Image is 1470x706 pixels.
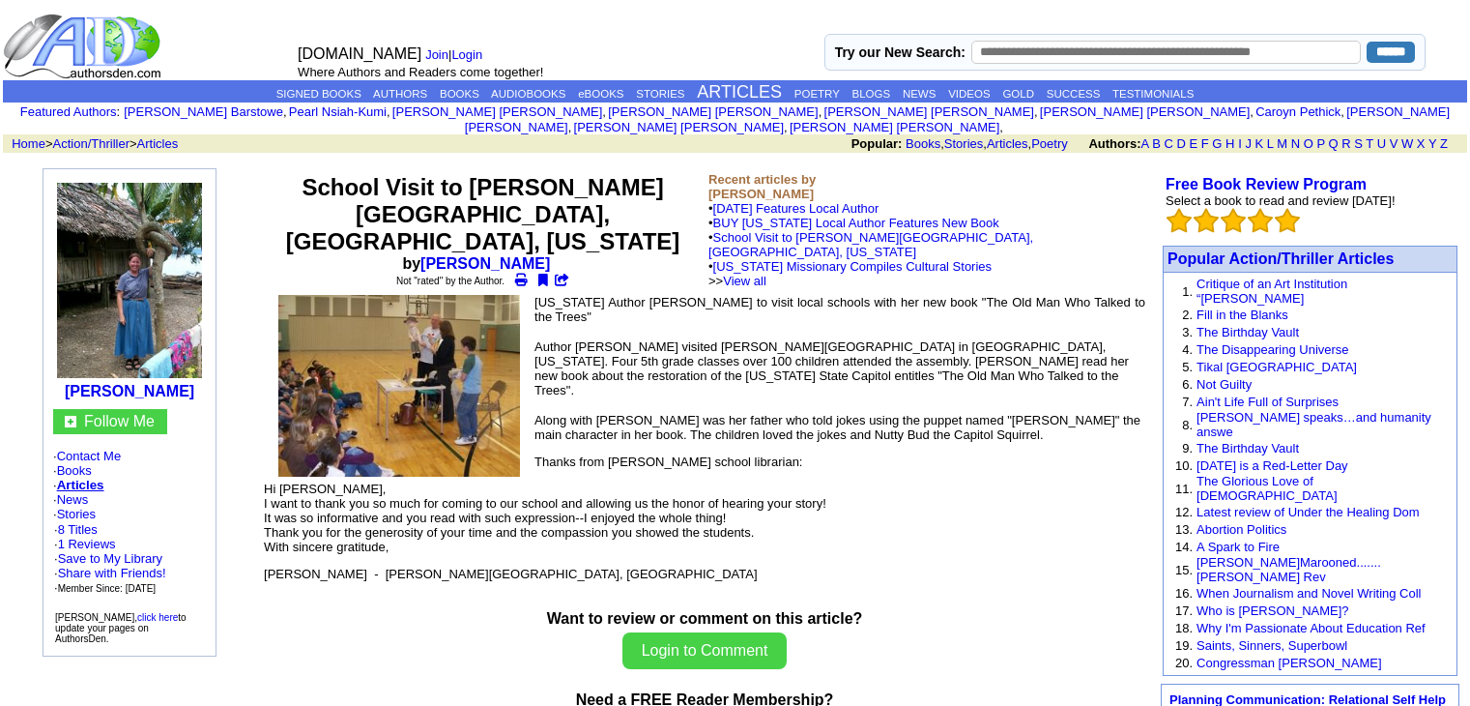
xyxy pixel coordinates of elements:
[1328,136,1338,151] a: Q
[53,449,206,596] font: · · · · ·
[713,201,879,216] a: [DATE] Features Local Author
[3,13,165,80] img: logo_ad.gif
[1182,325,1193,339] font: 3.
[1166,176,1367,192] a: Free Book Review Program
[1167,208,1192,233] img: bigemptystars.png
[58,566,166,580] a: Share with Friends!
[1267,136,1274,151] a: L
[1196,505,1420,519] a: Latest review of Under the Healing Dom
[794,88,840,100] a: POETRY
[1175,458,1193,473] font: 10.
[547,610,863,627] b: Want to review or comment on this article?
[574,120,784,134] a: [PERSON_NAME] [PERSON_NAME]
[1003,123,1005,133] font: i
[1175,482,1193,496] font: 11.
[58,583,157,594] font: Member Since: [DATE]
[1255,136,1264,151] a: K
[987,136,1028,151] a: Articles
[1166,193,1396,208] font: Select a book to read and review [DATE]!
[1182,284,1193,299] font: 1.
[1366,136,1373,151] a: T
[948,88,990,100] a: VIDEOS
[440,88,479,100] a: BOOKS
[1196,360,1357,374] a: Tikal [GEOGRAPHIC_DATA]
[1175,563,1193,577] font: 15.
[1175,522,1193,537] font: 13.
[20,104,117,119] a: Featured Authors
[1141,136,1149,151] a: A
[1182,377,1193,392] font: 6.
[20,104,120,119] font: :
[1175,603,1193,618] font: 17.
[1401,136,1413,151] a: W
[12,136,45,151] a: Home
[1196,458,1348,473] a: [DATE] is a Red-Letter Day
[578,88,623,100] a: eBOOKS
[286,174,680,254] font: School Visit to [PERSON_NAME][GEOGRAPHIC_DATA], [GEOGRAPHIC_DATA], [US_STATE]
[708,201,1033,288] font: •
[276,88,361,100] a: SIGNED BOOKS
[84,413,155,429] font: Follow Me
[1196,395,1339,409] a: Ain't Life Full of Surprises
[1182,308,1193,322] font: 2.
[1417,136,1426,151] a: X
[287,107,289,118] font: i
[622,632,788,669] button: Login to Comment
[54,551,166,595] font: · · ·
[1440,136,1448,151] a: Z
[1428,136,1436,151] a: Y
[1275,208,1300,233] img: bigemptystars.png
[622,642,788,659] a: Login to Comment
[53,136,130,151] a: Action/Thriller
[137,136,179,151] a: Articles
[264,482,1145,496] div: Hi [PERSON_NAME],
[373,88,427,100] a: AUTHORS
[708,216,1033,288] font: •
[1189,136,1197,151] a: E
[851,136,1465,151] font: , , ,
[1152,136,1161,151] a: B
[137,612,178,623] a: click here
[1182,418,1193,432] font: 8.
[1176,136,1185,151] a: D
[402,255,562,272] b: by
[1238,136,1242,151] a: I
[1277,136,1287,151] a: M
[1291,136,1300,151] a: N
[1196,325,1299,339] a: The Birthday Vault
[1047,88,1101,100] a: SUCCESS
[124,104,1450,134] font: , , , , , , , , , ,
[851,136,903,151] b: Popular:
[264,540,1145,554] div: With sincere gratitude,
[264,413,1145,442] p: Along with [PERSON_NAME] was her father who told jokes using the puppet named "[PERSON_NAME]" the...
[264,511,1145,525] div: It was so informative and you read with such expression--I enjoyed the whole thing!
[1196,540,1280,554] a: A Spark to Fire
[608,104,818,119] a: [PERSON_NAME] [PERSON_NAME]
[713,259,993,274] a: [US_STATE] Missionary Compiles Cultural Stories
[1354,136,1363,151] a: S
[65,416,76,427] img: gc.jpg
[124,104,283,119] a: [PERSON_NAME] Barstowe
[1182,342,1193,357] font: 4.
[1182,360,1193,374] font: 5.
[636,88,684,100] a: STORIES
[54,522,166,595] font: · ·
[491,88,565,100] a: AUDIOBOOKS
[264,567,1145,581] p: [PERSON_NAME] - [PERSON_NAME][GEOGRAPHIC_DATA], [GEOGRAPHIC_DATA]
[1225,136,1234,151] a: H
[1175,540,1193,554] font: 14.
[1341,136,1350,151] a: R
[1196,638,1347,653] a: Saints, Sinners, Superbowl
[264,525,1145,540] div: Thank you for the generosity of your time and the compassion you showed the students.
[392,104,602,119] a: [PERSON_NAME] [PERSON_NAME]
[790,120,999,134] a: [PERSON_NAME] [PERSON_NAME]
[55,612,187,644] font: [PERSON_NAME], to update your pages on AuthorsDen.
[1196,656,1381,670] a: Congressman [PERSON_NAME]
[1196,410,1431,439] a: [PERSON_NAME] speaks…and humanity answe
[534,339,1129,397] font: Author [PERSON_NAME] visited [PERSON_NAME][GEOGRAPHIC_DATA] in [GEOGRAPHIC_DATA], [US_STATE]. Fou...
[1316,136,1324,151] a: P
[1221,208,1246,233] img: bigemptystars.png
[65,383,194,399] a: [PERSON_NAME]
[298,65,543,79] font: Where Authors and Readers come together!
